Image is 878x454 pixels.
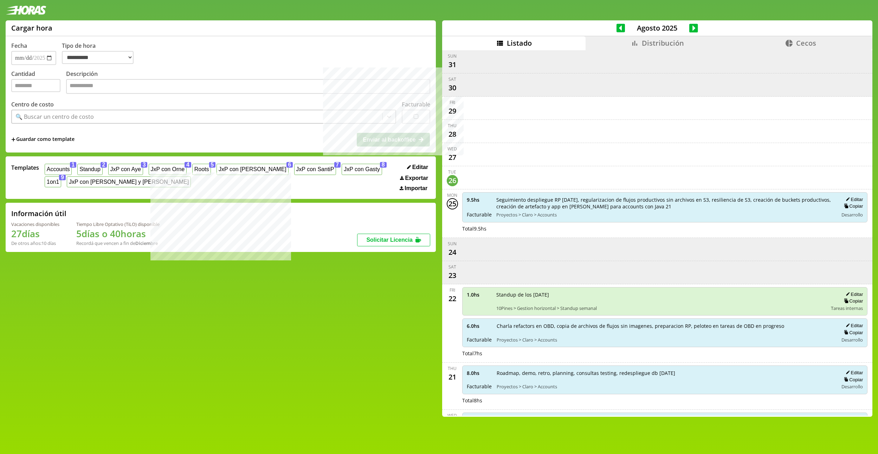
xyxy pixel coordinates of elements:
[496,212,834,218] span: Proyectos > Claro > Accounts
[497,370,834,376] span: Roadmap, demo, retro, planning, consultas testing, redespliegue db [DATE]
[11,221,59,227] div: Vacaciones disponibles
[447,146,457,152] div: Wed
[462,350,868,357] div: Total 7 hs
[11,42,27,50] label: Fecha
[642,38,684,48] span: Distribución
[45,176,61,187] button: 1on19
[447,270,458,281] div: 23
[497,323,834,329] span: Charla refactors en OBD, copia de archivos de flujos sin imagenes, preparacion RP, peloteo en tar...
[62,51,134,64] select: Tipo de hora
[11,164,39,171] span: Templates
[447,293,458,304] div: 22
[447,413,457,419] div: Wed
[405,164,430,171] button: Editar
[841,337,863,343] span: Desarrollo
[447,192,457,198] div: Mon
[6,6,46,15] img: logotipo
[467,336,492,343] span: Facturable
[844,323,863,329] button: Editar
[366,237,413,243] span: Solicitar Licencia
[507,38,532,48] span: Listado
[45,164,72,175] button: Accounts1
[842,298,863,304] button: Copiar
[447,198,458,209] div: 25
[462,225,868,232] div: Total 9.5 hs
[442,50,872,416] div: scrollable content
[76,227,160,240] h1: 5 días o 40 horas
[497,383,834,390] span: Proyectos > Claro > Accounts
[11,100,54,108] label: Centro de costo
[209,162,216,168] span: 5
[831,305,863,311] span: Tareas internas
[108,164,143,175] button: JxP con Aye3
[15,113,94,121] div: 🔍 Buscar un centro de costo
[62,42,139,65] label: Tipo de hora
[447,175,458,186] div: 26
[796,38,816,48] span: Cecos
[625,23,689,33] span: Agosto 2025
[467,323,492,329] span: 6.0 hs
[448,365,457,371] div: Thu
[447,152,458,163] div: 27
[447,371,458,383] div: 21
[357,234,430,246] button: Solicitar Licencia
[497,337,834,343] span: Proyectos > Claro > Accounts
[286,162,293,168] span: 6
[405,175,428,181] span: Exportar
[842,203,863,209] button: Copiar
[841,212,863,218] span: Desarrollo
[380,162,387,168] span: 8
[467,196,491,203] span: 9.5 hs
[11,70,66,96] label: Cantidad
[398,175,430,182] button: Exportar
[448,169,456,175] div: Tue
[66,79,430,94] textarea: Descripción
[11,240,59,246] div: De otros años: 10 días
[11,209,66,218] h2: Información útil
[496,196,834,210] span: Seguimiento despliegue RP [DATE], regularizacion de flujos productivos sin archivos en S3, resili...
[842,330,863,336] button: Copiar
[11,79,60,92] input: Cantidad
[844,370,863,376] button: Editar
[412,164,428,170] span: Editar
[11,136,75,143] span: +Guardar como template
[467,291,491,298] span: 1.0 hs
[217,164,288,175] button: JxP con [PERSON_NAME]6
[402,100,430,108] label: Facturable
[842,377,863,383] button: Copiar
[59,175,66,180] span: 9
[467,383,492,390] span: Facturable
[496,291,826,298] span: Standup de los [DATE]
[462,397,868,404] div: Total 8 hs
[450,99,455,105] div: Fri
[841,383,863,390] span: Desarrollo
[448,76,456,82] div: Sat
[447,129,458,140] div: 28
[447,247,458,258] div: 24
[11,227,59,240] h1: 27 días
[447,82,458,93] div: 30
[450,287,455,293] div: Fri
[149,164,187,175] button: JxP con Orne4
[496,305,826,311] span: 10Pines > Gestion horizontal > Standup semanal
[447,59,458,70] div: 31
[135,240,158,246] b: Diciembre
[11,23,52,33] h1: Cargar hora
[448,241,457,247] div: Sun
[448,264,456,270] div: Sat
[334,162,341,168] span: 7
[66,70,430,96] label: Descripción
[467,211,491,218] span: Facturable
[70,162,77,168] span: 1
[76,221,160,227] div: Tiempo Libre Optativo (TiLO) disponible
[67,176,191,187] button: JxP con [PERSON_NAME] y [PERSON_NAME]
[447,105,458,117] div: 29
[405,185,427,192] span: Importar
[192,164,211,175] button: Roots5
[101,162,107,168] span: 2
[294,164,336,175] button: JxP con SantiP7
[448,123,457,129] div: Thu
[185,162,191,168] span: 4
[11,136,15,143] span: +
[844,196,863,202] button: Editar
